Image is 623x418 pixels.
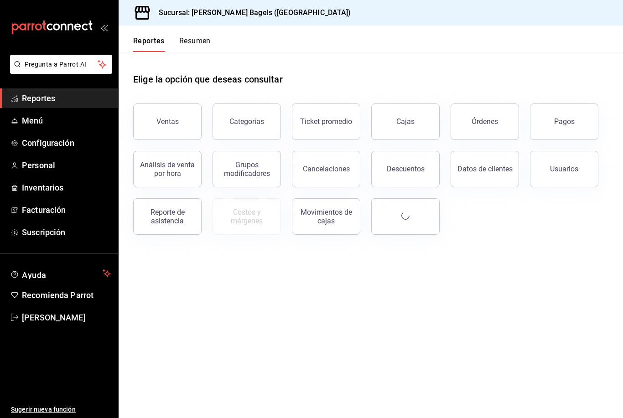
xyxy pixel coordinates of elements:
[156,117,179,126] div: Ventas
[213,198,281,235] button: Contrata inventarios para ver este reporte
[213,103,281,140] button: Categorías
[550,165,578,173] div: Usuarios
[451,151,519,187] button: Datos de clientes
[133,151,202,187] button: Análisis de venta por hora
[22,204,111,216] span: Facturación
[300,117,352,126] div: Ticket promedio
[292,151,360,187] button: Cancelaciones
[22,92,111,104] span: Reportes
[530,151,598,187] button: Usuarios
[10,55,112,74] button: Pregunta a Parrot AI
[133,198,202,235] button: Reporte de asistencia
[133,103,202,140] button: Ventas
[100,24,108,31] button: open_drawer_menu
[139,160,196,178] div: Análisis de venta por hora
[218,208,275,225] div: Costos y márgenes
[22,268,99,279] span: Ayuda
[451,103,519,140] button: Órdenes
[530,103,598,140] button: Pagos
[22,137,111,149] span: Configuración
[179,36,211,52] button: Resumen
[133,72,283,86] h1: Elige la opción que deseas consultar
[22,289,111,301] span: Recomienda Parrot
[133,36,165,52] button: Reportes
[22,311,111,324] span: [PERSON_NAME]
[303,165,350,173] div: Cancelaciones
[22,159,111,171] span: Personal
[11,405,111,414] span: Sugerir nueva función
[151,7,351,18] h3: Sucursal: [PERSON_NAME] Bagels ([GEOGRAPHIC_DATA])
[554,117,575,126] div: Pagos
[396,116,415,127] div: Cajas
[22,114,111,127] span: Menú
[371,103,440,140] a: Cajas
[298,208,354,225] div: Movimientos de cajas
[22,181,111,194] span: Inventarios
[213,151,281,187] button: Grupos modificadores
[6,66,112,76] a: Pregunta a Parrot AI
[387,165,425,173] div: Descuentos
[25,60,98,69] span: Pregunta a Parrot AI
[292,103,360,140] button: Ticket promedio
[457,165,513,173] div: Datos de clientes
[229,117,264,126] div: Categorías
[292,198,360,235] button: Movimientos de cajas
[139,208,196,225] div: Reporte de asistencia
[218,160,275,178] div: Grupos modificadores
[133,36,211,52] div: navigation tabs
[22,226,111,238] span: Suscripción
[371,151,440,187] button: Descuentos
[472,117,498,126] div: Órdenes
